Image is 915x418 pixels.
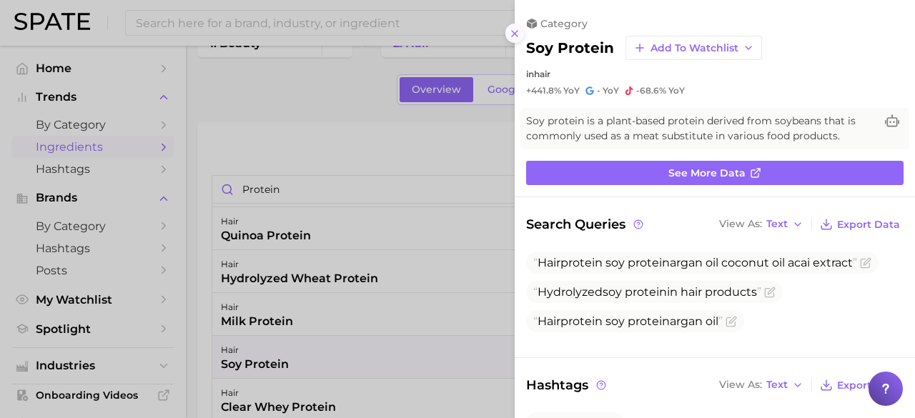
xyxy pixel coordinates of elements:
[668,167,746,179] span: See more data
[533,256,857,269] span: Hair argan oil coconut oil acai extract
[603,285,622,299] span: soy
[605,256,625,269] span: soy
[816,214,904,234] button: Export Data
[526,114,875,144] span: Soy protein is a plant-based protein derived from soybeans that is commonly used as a meat substi...
[719,381,762,389] span: View As
[526,214,646,234] span: Search Queries
[651,42,738,54] span: Add to Watchlist
[526,85,561,96] span: +441.8%
[597,85,600,96] span: -
[560,256,603,269] span: protein
[533,285,761,299] span: Hydrolyzed in hair products
[628,256,670,269] span: protein
[668,85,685,96] span: YoY
[534,69,550,79] span: hair
[540,17,588,30] span: category
[719,220,762,228] span: View As
[625,285,667,299] span: protein
[603,85,619,96] span: YoY
[816,375,904,395] button: Export Data
[764,287,776,298] button: Flag as miscategorized or irrelevant
[766,220,788,228] span: Text
[560,314,603,328] span: protein
[563,85,580,96] span: YoY
[526,375,608,395] span: Hashtags
[526,161,904,185] a: See more data
[766,381,788,389] span: Text
[533,314,723,328] span: Hair argan oil
[636,85,666,96] span: -68.6%
[860,257,871,269] button: Flag as miscategorized or irrelevant
[837,379,900,392] span: Export Data
[628,314,670,328] span: protein
[716,215,807,234] button: View AsText
[726,316,737,327] button: Flag as miscategorized or irrelevant
[837,219,900,231] span: Export Data
[625,36,762,60] button: Add to Watchlist
[526,39,614,56] h2: soy protein
[605,314,625,328] span: soy
[526,69,904,79] div: in
[716,376,807,394] button: View AsText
